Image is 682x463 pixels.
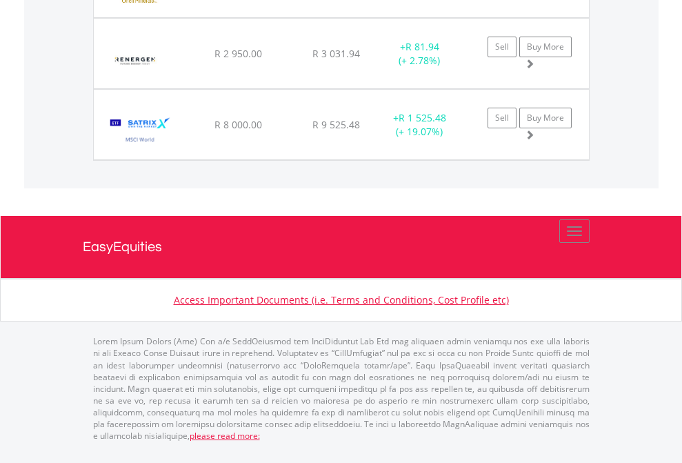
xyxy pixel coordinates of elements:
p: Lorem Ipsum Dolors (Ame) Con a/e SeddOeiusmod tem InciDiduntut Lab Etd mag aliquaen admin veniamq... [93,335,590,442]
img: EQU.ZA.STXWDM.png [101,107,180,156]
span: R 9 525.48 [312,118,360,131]
span: R 2 950.00 [214,47,262,60]
a: EasyEquities [83,216,600,278]
a: please read more: [190,430,260,442]
a: Sell [488,108,516,128]
a: Buy More [519,37,572,57]
a: Buy More [519,108,572,128]
span: R 8 000.00 [214,118,262,131]
span: R 1 525.48 [399,111,446,124]
a: Access Important Documents (i.e. Terms and Conditions, Cost Profile etc) [174,293,509,306]
span: R 81.94 [405,40,439,53]
div: + (+ 19.07%) [377,111,463,139]
img: EQU.ZA.REN.png [101,36,170,85]
div: + (+ 2.78%) [377,40,463,68]
span: R 3 031.94 [312,47,360,60]
a: Sell [488,37,516,57]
